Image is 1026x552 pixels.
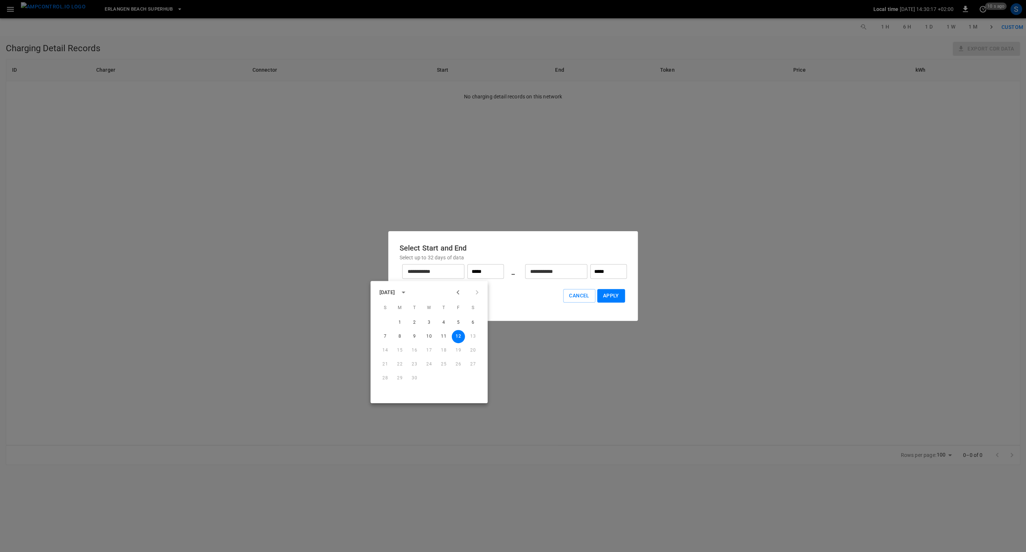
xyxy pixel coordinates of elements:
[393,330,407,343] button: 8
[452,330,465,343] button: 12
[597,289,625,303] button: Apply
[423,301,436,315] span: Wednesday
[393,316,407,329] button: 1
[423,330,436,343] button: 10
[408,316,421,329] button: 2
[379,289,395,296] div: [DATE]
[408,330,421,343] button: 9
[563,289,595,303] button: Cancel
[452,286,464,298] button: Previous month
[397,286,409,298] button: calendar view is open, switch to year view
[467,301,480,315] span: Saturday
[379,330,392,343] button: 7
[437,301,450,315] span: Thursday
[437,316,450,329] button: 4
[399,254,626,261] p: Select up to 32 days of data
[452,301,465,315] span: Friday
[511,266,514,277] h6: _
[467,316,480,329] button: 6
[379,301,392,315] span: Sunday
[399,242,626,254] h6: Select Start and End
[423,316,436,329] button: 3
[437,330,450,343] button: 11
[408,301,421,315] span: Tuesday
[393,301,407,315] span: Monday
[452,316,465,329] button: 5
